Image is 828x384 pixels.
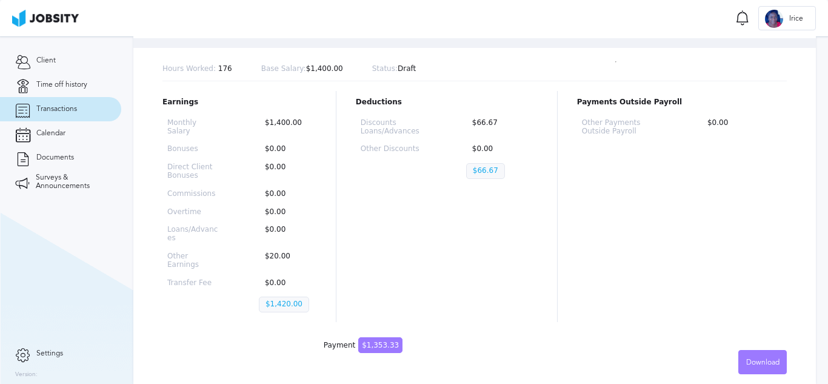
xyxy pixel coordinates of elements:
[167,279,220,288] p: Transfer Fee
[36,153,74,162] span: Documents
[36,173,106,190] span: Surveys & Announcements
[167,208,220,217] p: Overtime
[259,279,312,288] p: $0.00
[746,359,780,367] span: Download
[758,6,816,30] button: IIrice
[162,64,216,73] span: Hours Worked:
[259,145,312,153] p: $0.00
[259,208,312,217] p: $0.00
[358,337,402,353] span: $1,353.33
[582,119,663,136] p: Other Payments Outside Payroll
[259,297,309,312] p: $1,420.00
[36,81,87,89] span: Time off history
[162,65,232,73] p: 176
[577,98,787,107] p: Payments Outside Payroll
[36,56,56,65] span: Client
[36,129,65,138] span: Calendar
[466,145,533,153] p: $0.00
[356,98,538,107] p: Deductions
[167,190,220,198] p: Commissions
[167,163,220,180] p: Direct Client Bonuses
[261,65,343,73] p: $1,400.00
[12,10,79,27] img: ab4bad089aa723f57921c736e9817d99.png
[36,349,63,358] span: Settings
[701,119,782,136] p: $0.00
[167,252,220,269] p: Other Earnings
[15,371,38,379] label: Version:
[372,64,398,73] span: Status:
[738,350,787,374] button: Download
[466,163,505,179] p: $66.67
[36,105,77,113] span: Transactions
[167,145,220,153] p: Bonuses
[324,342,402,350] div: Payment
[167,119,220,136] p: Monthly Salary
[167,226,220,243] p: Loans/Advances
[372,65,416,73] p: Draft
[765,10,783,28] div: I
[261,64,306,73] span: Base Salary:
[259,119,312,136] p: $1,400.00
[783,15,809,23] span: Irice
[361,119,427,136] p: Discounts Loans/Advances
[259,190,312,198] p: $0.00
[259,163,312,180] p: $0.00
[162,98,316,107] p: Earnings
[259,252,312,269] p: $20.00
[259,226,312,243] p: $0.00
[361,145,427,153] p: Other Discounts
[466,119,533,136] p: $66.67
